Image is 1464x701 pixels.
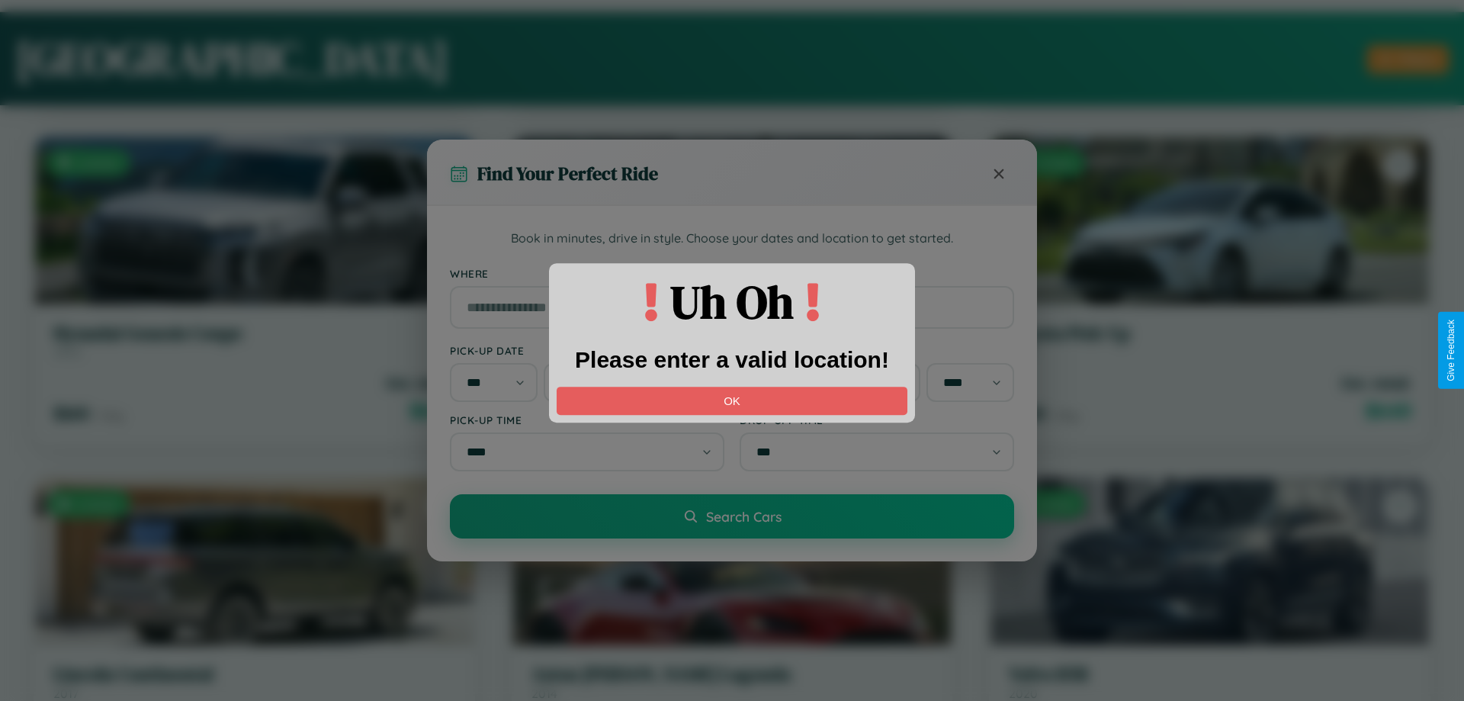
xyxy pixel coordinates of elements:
label: Pick-up Date [450,344,724,357]
label: Pick-up Time [450,413,724,426]
label: Where [450,267,1014,280]
span: Search Cars [706,508,782,525]
p: Book in minutes, drive in style. Choose your dates and location to get started. [450,229,1014,249]
h3: Find Your Perfect Ride [477,161,658,186]
label: Drop-off Date [740,344,1014,357]
label: Drop-off Time [740,413,1014,426]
